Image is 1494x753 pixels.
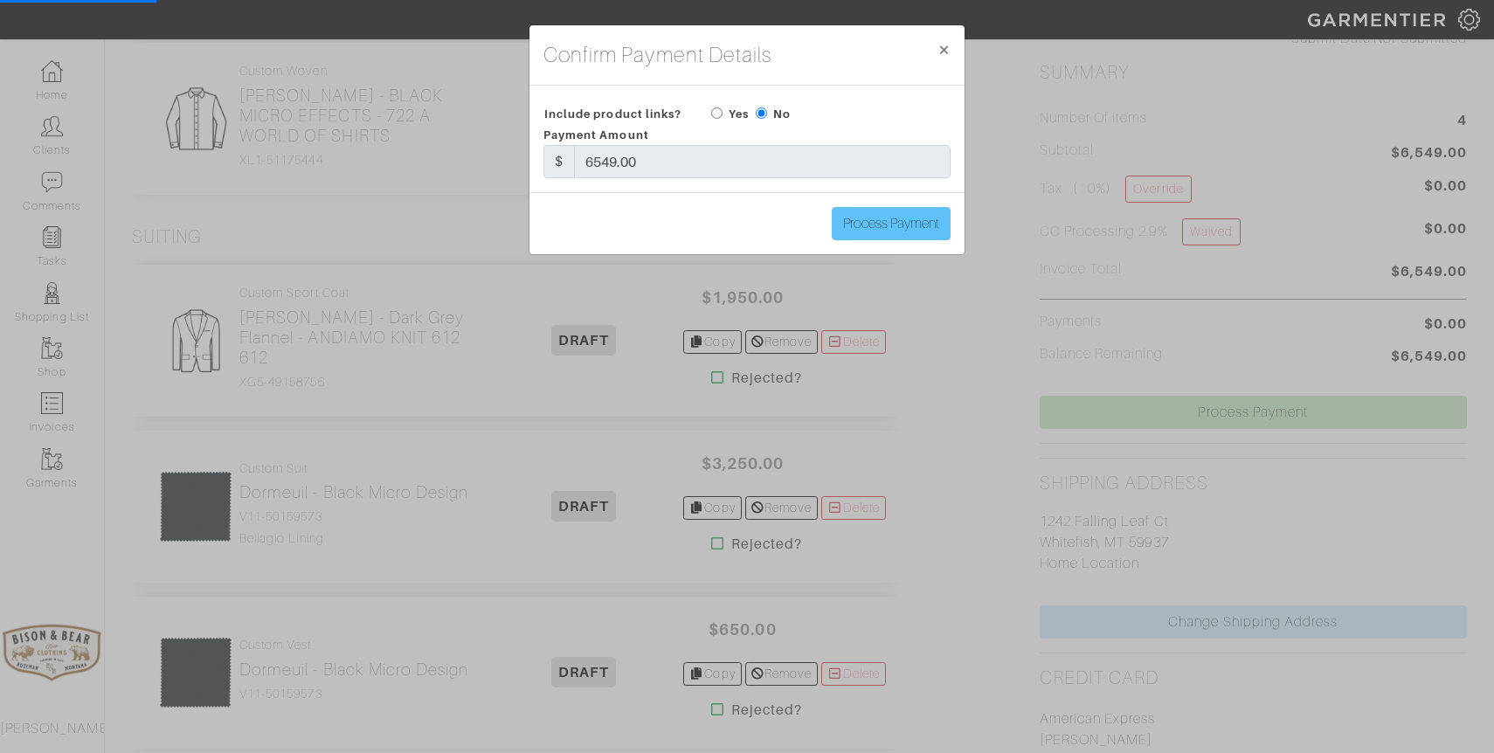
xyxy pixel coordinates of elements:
[729,106,749,122] label: Yes
[773,106,791,122] label: No
[543,145,575,178] div: $
[543,128,649,142] span: Payment Amount
[937,38,951,61] span: ×
[544,101,681,127] span: Include product links?
[543,39,771,71] h4: Confirm Payment Details
[832,207,951,240] input: Process Payment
